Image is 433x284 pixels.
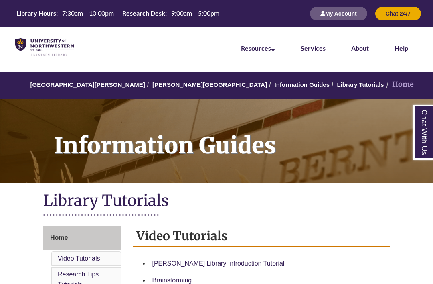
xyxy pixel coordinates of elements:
button: My Account [310,7,367,20]
a: Home [43,226,121,250]
a: [GEOGRAPHIC_DATA][PERSON_NAME] [30,81,145,88]
span: Home [50,234,68,241]
a: Chat 24/7 [375,10,421,17]
img: UNWSP Library Logo [15,38,74,57]
a: Video Tutorials [58,255,100,262]
a: Hours Today [13,9,223,18]
a: Brainstorming [152,277,192,284]
a: [PERSON_NAME] Library Introduction Tutorial [152,260,285,267]
a: Resources [241,44,275,52]
a: [PERSON_NAME][GEOGRAPHIC_DATA] [152,81,267,88]
a: Library Tutorials [337,81,384,88]
a: Services [301,44,326,52]
th: Research Desk: [119,9,168,18]
h2: Video Tutorials [133,226,390,247]
h1: Information Guides [45,99,433,172]
th: Library Hours: [13,9,59,18]
h1: Library Tutorials [43,191,390,212]
button: Chat 24/7 [375,7,421,20]
a: My Account [310,10,367,17]
a: Help [395,44,408,52]
span: 7:30am – 10:00pm [62,9,114,17]
span: 9:00am – 5:00pm [171,9,219,17]
a: About [351,44,369,52]
li: Home [384,79,414,90]
a: Information Guides [275,81,330,88]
